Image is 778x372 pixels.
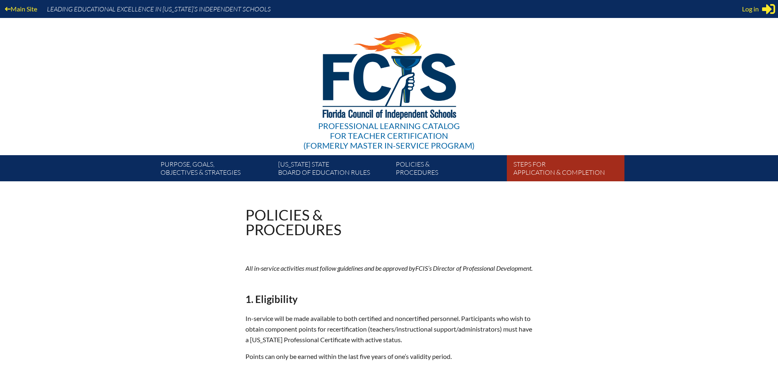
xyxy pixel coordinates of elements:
span: FCIS [415,264,428,272]
a: Main Site [2,3,40,14]
svg: Sign in or register [762,2,775,16]
span: Log in [742,4,759,14]
a: Professional Learning Catalog for Teacher Certification(formerly Master In-service Program) [300,16,478,152]
p: In-service will be made available to both certified and noncertified personnel. Participants who ... [245,313,533,345]
div: Professional Learning Catalog (formerly Master In-service Program) [303,121,475,150]
a: Steps forapplication & completion [510,158,628,181]
a: [US_STATE] StateBoard of Education rules [275,158,392,181]
p: Points can only be earned within the last five years of one’s validity period. [245,351,533,362]
h2: 1. Eligibility [245,293,533,305]
a: Policies &Procedures [392,158,510,181]
img: FCISlogo221.eps [305,18,473,129]
p: All in-service activities must follow guidelines and be approved by ’s Director of Professional D... [245,263,533,274]
h1: Policies & Procedures [245,207,341,237]
a: Purpose, goals,objectives & strategies [157,158,275,181]
span: for Teacher Certification [330,131,448,140]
